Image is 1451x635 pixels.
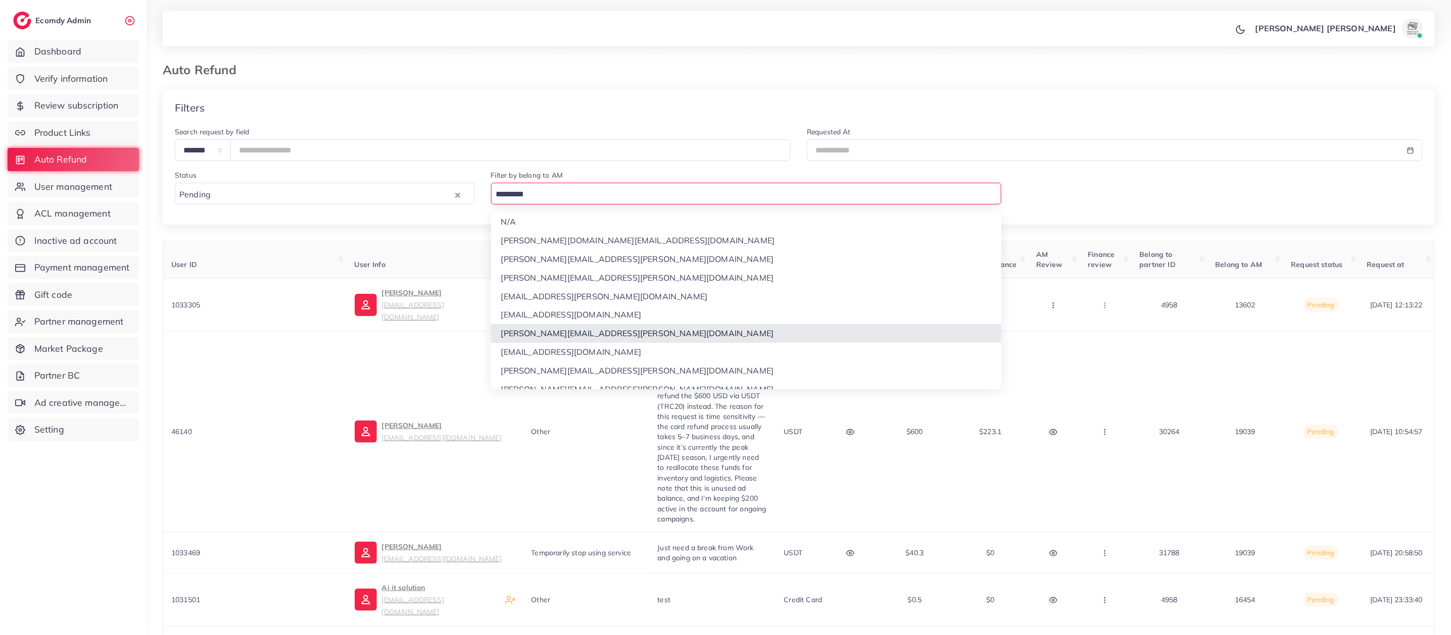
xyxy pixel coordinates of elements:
[491,213,1002,231] li: N/A
[355,260,385,269] span: User Info
[382,541,502,565] p: [PERSON_NAME]
[1255,22,1396,34] p: [PERSON_NAME] [PERSON_NAME]
[491,343,1002,361] li: [EMAIL_ADDRESS][DOMAIN_NAME]
[491,380,1002,399] li: [PERSON_NAME][EMAIL_ADDRESS][PERSON_NAME][DOMAIN_NAME]
[171,548,200,557] span: 1033469
[8,175,139,198] a: User management
[34,315,124,328] span: Partner management
[34,261,130,274] span: Payment management
[34,126,91,139] span: Product Links
[355,541,502,565] a: [PERSON_NAME][EMAIL_ADDRESS][DOMAIN_NAME]
[8,310,139,333] a: Partner management
[355,589,377,611] img: ic-user-info.36bf1079.svg
[1402,18,1423,38] img: avatar
[13,12,93,29] a: logoEcomdy Admin
[34,180,112,193] span: User management
[491,361,1002,380] li: [PERSON_NAME][EMAIL_ADDRESS][PERSON_NAME][DOMAIN_NAME]
[355,294,377,316] img: ic-user-info.36bf1079.svg
[34,234,117,247] span: Inactive ad account
[491,324,1002,343] li: [PERSON_NAME][EMAIL_ADDRESS][PERSON_NAME][DOMAIN_NAME]
[34,45,81,58] span: Dashboard
[34,153,87,166] span: Auto Refund
[491,305,1002,324] li: [EMAIL_ADDRESS][DOMAIN_NAME]
[34,342,103,355] span: Market Package
[34,423,64,436] span: Setting
[382,287,497,323] p: [PERSON_NAME]
[34,99,119,112] span: Review subscription
[8,202,139,225] a: ACL management
[8,283,139,306] a: Gift code
[355,581,497,618] a: Ai it solution[EMAIL_ADDRESS][DOMAIN_NAME]
[171,427,192,436] span: 46140
[35,16,93,25] h2: Ecomdy Admin
[355,287,497,323] a: [PERSON_NAME][EMAIL_ADDRESS][DOMAIN_NAME]
[8,256,139,279] a: Payment management
[8,229,139,252] a: Inactive ad account
[8,148,139,171] a: Auto Refund
[382,419,502,444] p: [PERSON_NAME]
[382,433,502,442] small: [EMAIL_ADDRESS][DOMAIN_NAME]
[491,183,1002,204] div: Search for option
[531,548,632,557] span: Temporarily stop using service
[171,260,197,269] span: User ID
[8,364,139,387] a: Partner BC
[8,418,139,441] a: Setting
[531,427,551,436] span: Other
[355,542,377,564] img: ic-user-info.36bf1079.svg
[382,595,444,616] small: [EMAIL_ADDRESS][DOMAIN_NAME]
[491,250,1002,269] li: [PERSON_NAME][EMAIL_ADDRESS][PERSON_NAME][DOMAIN_NAME]
[34,207,111,220] span: ACL management
[382,554,502,563] small: [EMAIL_ADDRESS][DOMAIN_NAME]
[493,187,996,202] input: Search for option
[491,287,1002,306] li: [EMAIL_ADDRESS][PERSON_NAME][DOMAIN_NAME]
[34,369,80,382] span: Partner BC
[8,337,139,360] a: Market Package
[8,94,139,117] a: Review subscription
[531,595,551,604] span: Other
[8,391,139,414] a: Ad creative management
[171,595,200,604] span: 1031501
[34,396,131,409] span: Ad creative management
[175,183,475,204] div: Search for option
[34,72,108,85] span: Verify information
[491,231,1002,250] li: [PERSON_NAME][DOMAIN_NAME][EMAIL_ADDRESS][DOMAIN_NAME]
[382,300,444,321] small: [EMAIL_ADDRESS][DOMAIN_NAME]
[13,12,31,29] img: logo
[1250,18,1427,38] a: [PERSON_NAME] [PERSON_NAME]avatar
[34,288,72,301] span: Gift code
[8,40,139,63] a: Dashboard
[355,419,502,444] a: [PERSON_NAME][EMAIL_ADDRESS][DOMAIN_NAME]
[8,121,139,144] a: Product Links
[8,67,139,90] a: Verify information
[382,581,497,618] p: Ai it solution
[355,420,377,443] img: ic-user-info.36bf1079.svg
[491,269,1002,287] li: [PERSON_NAME][EMAIL_ADDRESS][PERSON_NAME][DOMAIN_NAME]
[171,300,200,309] span: 1033305
[214,187,452,202] input: Search for option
